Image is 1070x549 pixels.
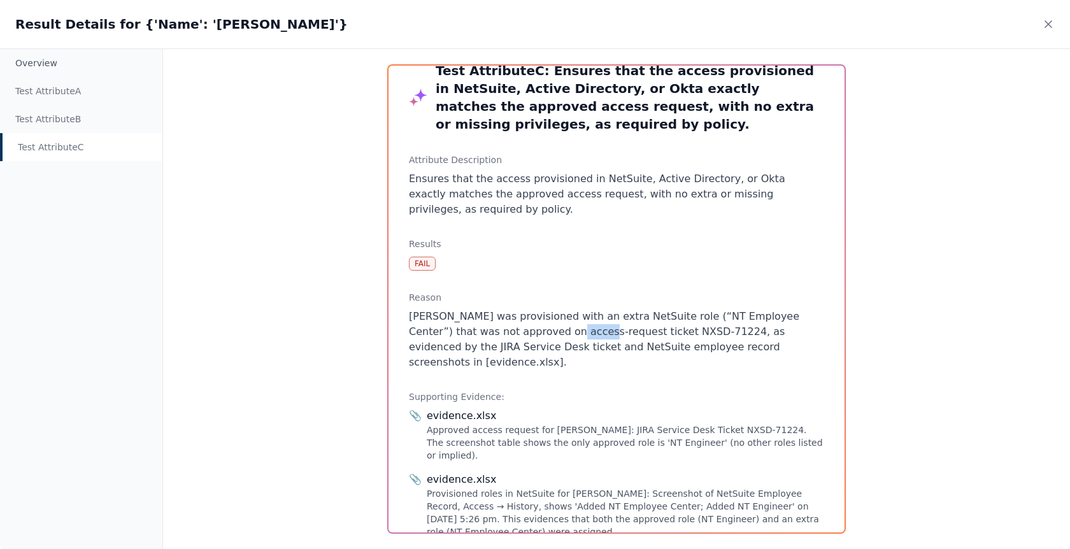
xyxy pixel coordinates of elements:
[409,390,824,403] h3: Supporting Evidence:
[409,171,824,217] p: Ensures that the access provisioned in NetSuite, Active Directory, or Okta exactly matches the ap...
[409,153,824,166] h3: Attribute Description
[409,257,436,271] div: Fail
[409,238,824,250] h3: Results
[409,408,422,424] span: 📎
[15,15,348,33] h2: Result Details for {'Name': '[PERSON_NAME]'}
[427,472,824,487] div: evidence.xlsx
[409,472,422,487] span: 📎
[427,408,824,424] div: evidence.xlsx
[436,62,824,133] h3: Test Attribute C : Ensures that the access provisioned in NetSuite, Active Directory, or Okta exa...
[427,487,824,538] div: Provisioned roles in NetSuite for [PERSON_NAME]: Screenshot of NetSuite Employee Record, Access →...
[409,291,824,304] h3: Reason
[427,424,824,462] div: Approved access request for [PERSON_NAME]: JIRA Service Desk Ticket NXSD-71224. The screenshot ta...
[409,309,824,370] p: [PERSON_NAME] was provisioned with an extra NetSuite role (“NT Employee Center”) that was not app...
